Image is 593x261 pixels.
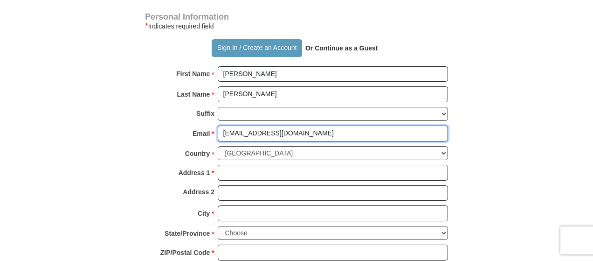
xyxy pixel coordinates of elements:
[160,246,210,259] strong: ZIP/Postal Code
[183,185,214,198] strong: Address 2
[177,88,210,101] strong: Last Name
[145,13,448,21] h4: Personal Information
[145,21,448,32] div: Indicates required field
[185,147,210,160] strong: Country
[196,107,214,120] strong: Suffix
[179,166,210,179] strong: Address 1
[198,207,210,220] strong: City
[212,39,302,57] button: Sign In / Create an Account
[305,44,378,52] strong: Or Continue as a Guest
[176,67,210,80] strong: First Name
[165,227,210,240] strong: State/Province
[193,127,210,140] strong: Email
